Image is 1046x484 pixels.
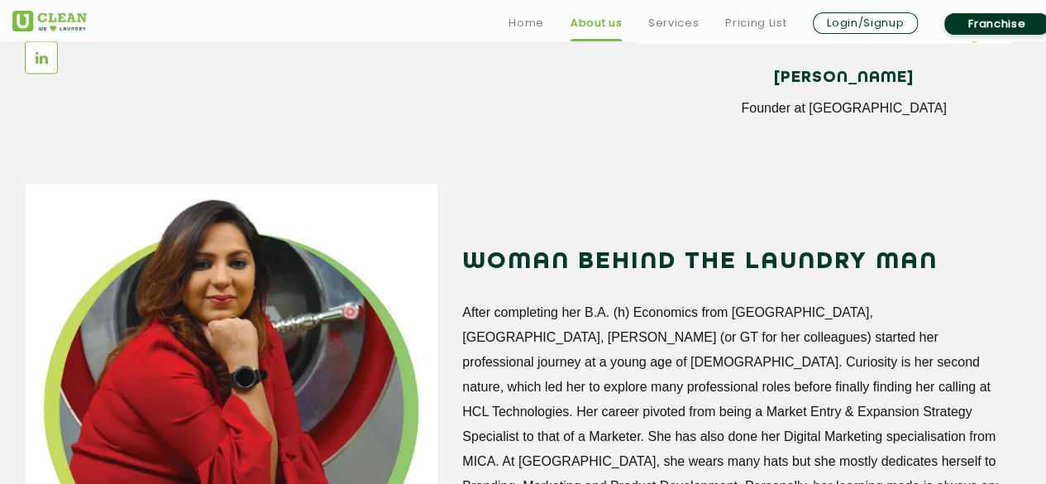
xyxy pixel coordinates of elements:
[648,13,699,33] a: Services
[462,242,1009,282] h2: WOMAN BEHIND THE LAUNDRY MAN
[571,13,622,33] a: About us
[509,13,544,33] a: Home
[650,69,1038,87] h4: [PERSON_NAME]
[813,12,918,34] a: Login/Signup
[12,11,87,31] img: UClean Laundry and Dry Cleaning
[725,13,786,33] a: Pricing List
[650,101,1038,116] p: Founder at [GEOGRAPHIC_DATA]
